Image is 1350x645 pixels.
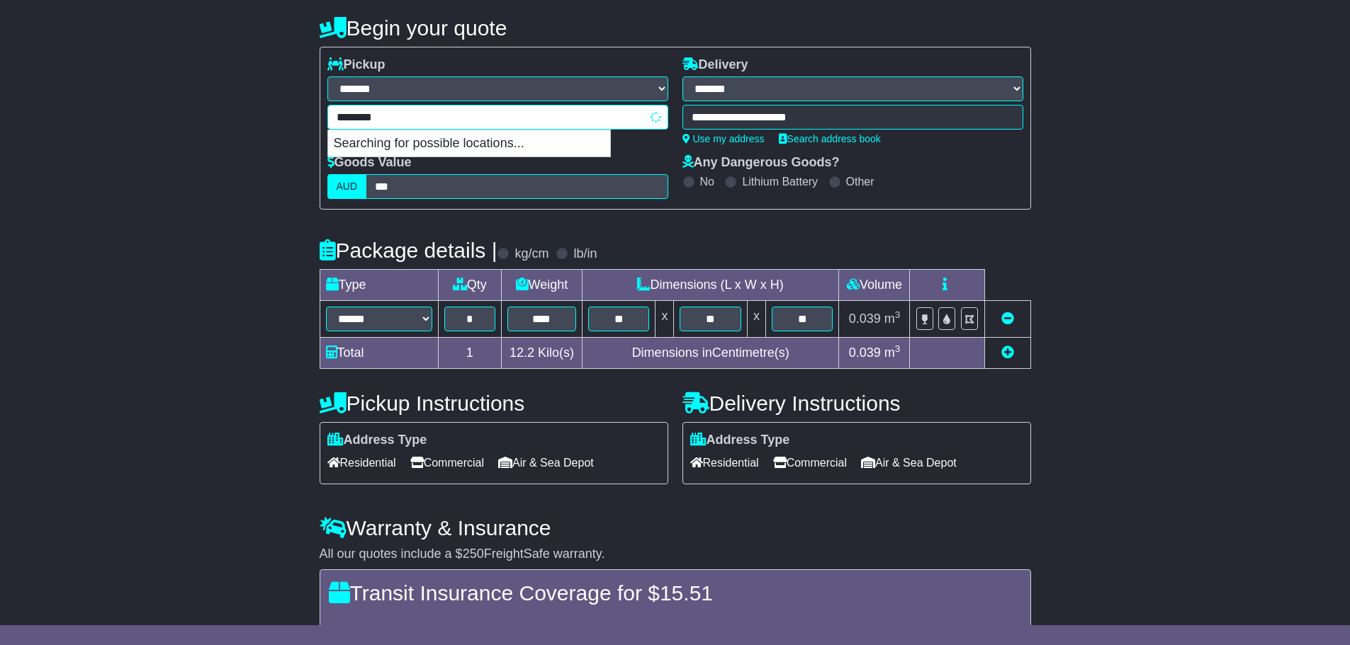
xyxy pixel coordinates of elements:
[438,270,501,301] td: Qty
[327,452,396,474] span: Residential
[327,174,367,199] label: AUD
[884,346,901,360] span: m
[895,343,901,354] sup: 3
[682,392,1031,415] h4: Delivery Instructions
[320,516,1031,540] h4: Warranty & Insurance
[327,105,668,130] typeahead: Please provide city
[779,133,881,144] a: Search address book
[514,246,549,262] label: kg/cm
[846,175,874,188] label: Other
[501,338,582,369] td: Kilo(s)
[320,392,668,415] h4: Pickup Instructions
[656,301,674,338] td: x
[329,581,1022,605] h4: Transit Insurance Coverage for $
[849,346,881,360] span: 0.039
[501,270,582,301] td: Weight
[742,175,818,188] label: Lithium Battery
[320,239,497,262] h4: Package details |
[582,270,839,301] td: Dimensions (L x W x H)
[690,433,790,448] label: Address Type
[895,309,901,320] sup: 3
[1001,312,1014,326] a: Remove this item
[463,547,484,561] span: 250
[690,452,759,474] span: Residential
[573,246,597,262] label: lb/in
[510,346,534,360] span: 12.2
[747,301,765,338] td: x
[682,155,840,171] label: Any Dangerous Goods?
[320,16,1031,40] h4: Begin your quote
[682,133,765,144] a: Use my address
[438,338,501,369] td: 1
[327,433,427,448] label: Address Type
[884,312,901,326] span: m
[700,175,714,188] label: No
[328,130,610,157] p: Searching for possible locations...
[660,581,713,605] span: 15.51
[320,338,438,369] td: Total
[1001,346,1014,360] a: Add new item
[320,547,1031,562] div: All our quotes include a $ FreightSafe warranty.
[410,452,484,474] span: Commercial
[861,452,957,474] span: Air & Sea Depot
[327,57,386,73] label: Pickup
[498,452,594,474] span: Air & Sea Depot
[582,338,839,369] td: Dimensions in Centimetre(s)
[773,452,847,474] span: Commercial
[839,270,910,301] td: Volume
[327,155,412,171] label: Goods Value
[682,57,748,73] label: Delivery
[320,270,438,301] td: Type
[849,312,881,326] span: 0.039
